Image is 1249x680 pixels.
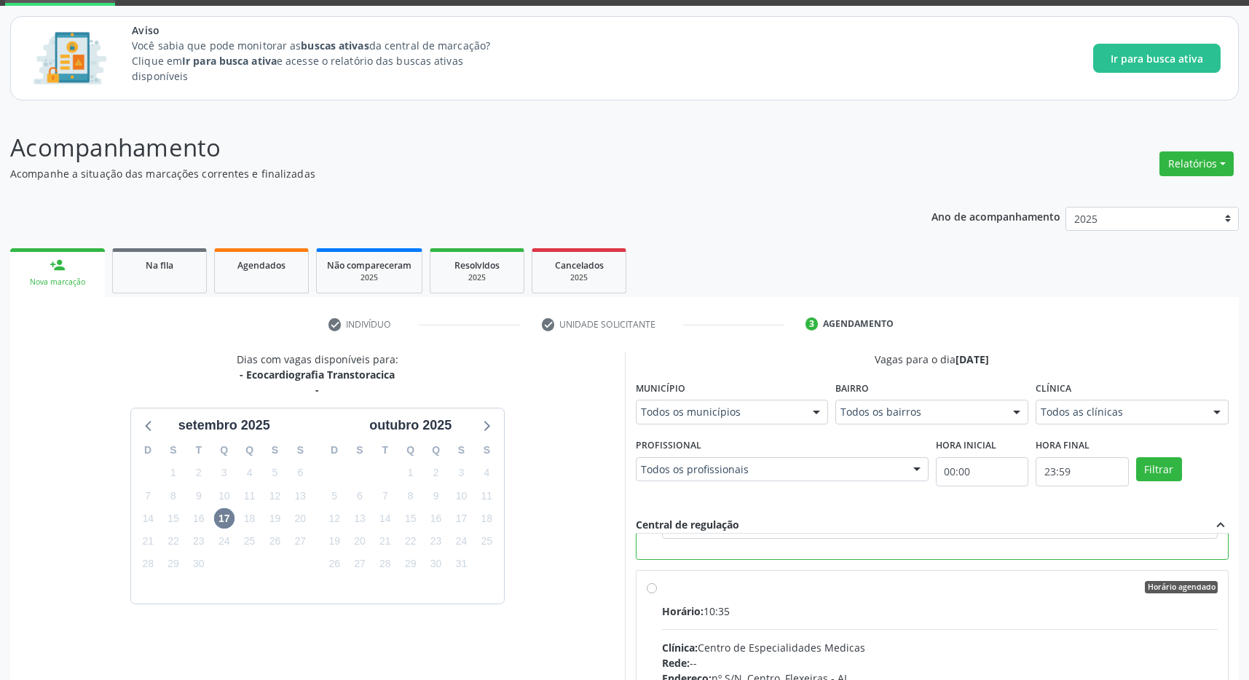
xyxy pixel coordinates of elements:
[132,23,517,38] span: Aviso
[135,439,161,462] div: D
[350,486,370,506] span: segunda-feira, 6 de outubro de 2025
[823,317,894,331] div: Agendamento
[426,554,446,574] span: quinta-feira, 30 de outubro de 2025
[451,463,471,483] span: sexta-feira, 3 de outubro de 2025
[28,25,111,91] img: Imagem de CalloutCard
[641,462,899,477] span: Todos os profissionais
[138,554,158,574] span: domingo, 28 de setembro de 2025
[324,508,344,529] span: domingo, 12 de outubro de 2025
[138,531,158,552] span: domingo, 21 de setembro de 2025
[324,554,344,574] span: domingo, 26 de outubro de 2025
[476,508,497,529] span: sábado, 18 de outubro de 2025
[324,531,344,552] span: domingo, 19 de outubro de 2025
[1036,377,1071,400] label: Clínica
[138,508,158,529] span: domingo, 14 de setembro de 2025
[327,272,411,283] div: 2025
[182,54,277,68] strong: Ir para busca ativa
[441,272,513,283] div: 2025
[1145,581,1218,594] span: Horário agendado
[636,377,685,400] label: Município
[543,272,615,283] div: 2025
[835,377,869,400] label: Bairro
[290,508,310,529] span: sábado, 20 de setembro de 2025
[451,486,471,506] span: sexta-feira, 10 de outubro de 2025
[426,508,446,529] span: quinta-feira, 16 de outubro de 2025
[1111,51,1203,66] span: Ir para busca ativa
[451,508,471,529] span: sexta-feira, 17 de outubro de 2025
[240,508,260,529] span: quinta-feira, 18 de setembro de 2025
[50,257,66,273] div: person_add
[173,416,276,435] div: setembro 2025
[805,317,819,331] div: 3
[240,486,260,506] span: quinta-feira, 11 de setembro de 2025
[189,554,209,574] span: terça-feira, 30 de setembro de 2025
[423,439,449,462] div: Q
[138,486,158,506] span: domingo, 7 de setembro de 2025
[1036,457,1128,486] input: Selecione o horário
[301,39,369,52] strong: buscas ativas
[237,367,398,382] div: - Ecocardiografia Transtoracica
[636,352,1229,367] div: Vagas para o dia
[237,382,398,398] div: -
[146,259,173,272] span: Na fila
[290,486,310,506] span: sábado, 13 de setembro de 2025
[189,531,209,552] span: terça-feira, 23 de setembro de 2025
[262,439,288,462] div: S
[451,531,471,552] span: sexta-feira, 24 de outubro de 2025
[375,508,395,529] span: terça-feira, 14 de outubro de 2025
[264,463,285,483] span: sexta-feira, 5 de setembro de 2025
[426,486,446,506] span: quinta-feira, 9 de outubro de 2025
[449,439,474,462] div: S
[454,259,500,272] span: Resolvidos
[662,604,704,618] span: Horário:
[476,531,497,552] span: sábado, 25 de outubro de 2025
[189,463,209,483] span: terça-feira, 2 de setembro de 2025
[214,486,235,506] span: quarta-feira, 10 de setembro de 2025
[363,416,457,435] div: outubro 2025
[290,463,310,483] span: sábado, 6 de setembro de 2025
[1041,405,1199,419] span: Todos as clínicas
[662,640,1218,655] div: Centro de Especialidades Medicas
[10,166,870,181] p: Acompanhe a situação das marcações correntes e finalizadas
[1136,457,1182,482] button: Filtrar
[240,463,260,483] span: quinta-feira, 4 de setembro de 2025
[401,508,421,529] span: quarta-feira, 15 de outubro de 2025
[936,457,1028,486] input: Selecione o horário
[20,277,95,288] div: Nova marcação
[662,604,1218,619] div: 10:35
[327,259,411,272] span: Não compareceram
[350,531,370,552] span: segunda-feira, 20 de outubro de 2025
[132,38,517,84] p: Você sabia que pode monitorar as da central de marcação? Clique em e acesse o relatório das busca...
[401,531,421,552] span: quarta-feira, 22 de outubro de 2025
[636,517,739,533] div: Central de regulação
[555,259,604,272] span: Cancelados
[237,439,262,462] div: Q
[237,352,398,398] div: Dias com vagas disponíveis para:
[264,486,285,506] span: sexta-feira, 12 de setembro de 2025
[163,486,184,506] span: segunda-feira, 8 de setembro de 2025
[186,439,211,462] div: T
[956,352,989,366] span: [DATE]
[1159,151,1234,176] button: Relatórios
[240,531,260,552] span: quinta-feira, 25 de setembro de 2025
[476,463,497,483] span: sábado, 4 de outubro de 2025
[936,435,996,457] label: Hora inicial
[163,554,184,574] span: segunda-feira, 29 de setembro de 2025
[214,463,235,483] span: quarta-feira, 3 de setembro de 2025
[1093,44,1221,73] button: Ir para busca ativa
[163,531,184,552] span: segunda-feira, 22 de setembro de 2025
[161,439,186,462] div: S
[350,554,370,574] span: segunda-feira, 27 de outubro de 2025
[375,554,395,574] span: terça-feira, 28 de outubro de 2025
[636,435,701,457] label: Profissional
[322,439,347,462] div: D
[324,486,344,506] span: domingo, 5 de outubro de 2025
[476,486,497,506] span: sábado, 11 de outubro de 2025
[662,656,690,670] span: Rede:
[288,439,313,462] div: S
[347,439,373,462] div: S
[214,508,235,529] span: quarta-feira, 17 de setembro de 2025
[350,508,370,529] span: segunda-feira, 13 de outubro de 2025
[401,486,421,506] span: quarta-feira, 8 de outubro de 2025
[264,531,285,552] span: sexta-feira, 26 de setembro de 2025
